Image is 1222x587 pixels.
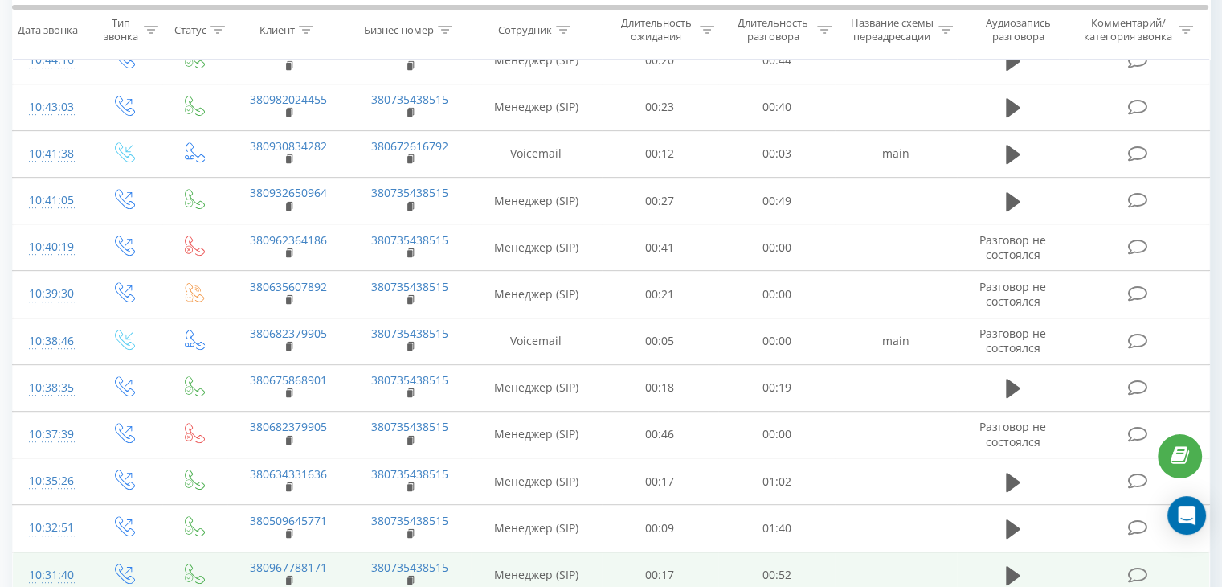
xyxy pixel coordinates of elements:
[250,185,327,200] a: 380932650964
[29,278,72,310] div: 10:39:30
[371,372,448,388] a: 380735438515
[602,224,718,271] td: 00:41
[850,17,934,44] div: Название схемы переадресации
[371,466,448,482] a: 380735438515
[471,505,602,552] td: Менеджер (SIP)
[471,84,602,130] td: Менеджер (SIP)
[29,512,72,544] div: 10:32:51
[718,271,835,318] td: 00:00
[250,92,327,107] a: 380982024455
[718,84,835,130] td: 00:40
[250,513,327,528] a: 380509645771
[471,130,602,177] td: Voicemail
[602,178,718,224] td: 00:27
[250,138,327,154] a: 380930834282
[29,419,72,450] div: 10:37:39
[602,84,718,130] td: 00:23
[371,326,448,341] a: 380735438515
[602,458,718,505] td: 00:17
[979,419,1046,449] span: Разговор не состоялся
[371,185,448,200] a: 380735438515
[250,232,327,248] a: 380962364186
[29,232,72,263] div: 10:40:19
[1167,496,1206,535] div: Open Intercom Messenger
[29,92,72,123] div: 10:43:03
[29,372,72,404] div: 10:38:35
[29,466,72,497] div: 10:35:26
[718,318,835,364] td: 00:00
[371,92,448,107] a: 380735438515
[471,458,602,505] td: Менеджер (SIP)
[29,185,72,216] div: 10:41:05
[471,178,602,224] td: Менеджер (SIP)
[471,224,602,271] td: Менеджер (SIP)
[471,318,602,364] td: Voicemail
[174,23,206,37] div: Статус
[718,224,835,271] td: 00:00
[471,364,602,411] td: Менеджер (SIP)
[250,279,327,294] a: 380635607892
[18,23,78,37] div: Дата звонка
[260,23,295,37] div: Клиент
[835,318,956,364] td: main
[616,17,697,44] div: Длительность ожидания
[371,513,448,528] a: 380735438515
[979,326,1046,355] span: Разговор не состоялся
[733,17,813,44] div: Длительность разговора
[371,232,448,248] a: 380735438515
[250,466,327,482] a: 380634331636
[29,326,72,357] div: 10:38:46
[979,232,1046,262] span: Разговор не состоялся
[602,411,718,458] td: 00:46
[718,364,835,411] td: 00:19
[371,279,448,294] a: 380735438515
[718,130,835,177] td: 00:03
[602,318,718,364] td: 00:05
[835,130,956,177] td: main
[29,138,72,170] div: 10:41:38
[602,271,718,318] td: 00:21
[371,138,448,154] a: 380672616792
[1081,17,1175,44] div: Комментарий/категория звонка
[250,560,327,575] a: 380967788171
[602,364,718,411] td: 00:18
[364,23,434,37] div: Бизнес номер
[971,17,1065,44] div: Аудиозапись разговора
[498,23,552,37] div: Сотрудник
[371,419,448,434] a: 380735438515
[471,411,602,458] td: Менеджер (SIP)
[979,279,1046,309] span: Разговор не состоялся
[101,17,139,44] div: Тип звонка
[602,505,718,552] td: 00:09
[718,458,835,505] td: 01:02
[250,326,327,341] a: 380682379905
[718,178,835,224] td: 00:49
[718,505,835,552] td: 01:40
[602,130,718,177] td: 00:12
[250,372,327,388] a: 380675868901
[471,271,602,318] td: Менеджер (SIP)
[718,411,835,458] td: 00:00
[250,419,327,434] a: 380682379905
[371,560,448,575] a: 380735438515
